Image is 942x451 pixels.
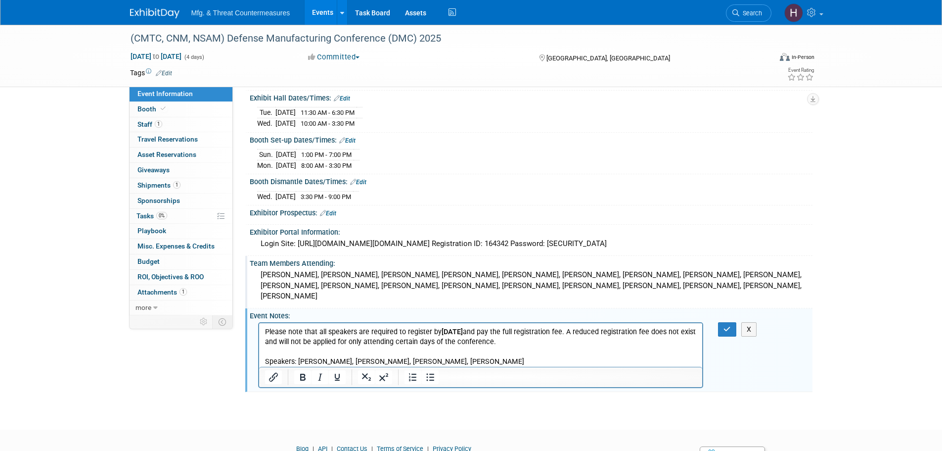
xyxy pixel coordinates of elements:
[257,267,805,304] div: [PERSON_NAME], [PERSON_NAME], [PERSON_NAME], [PERSON_NAME], [PERSON_NAME], [PERSON_NAME], [PERSON...
[301,193,351,200] span: 3:30 PM - 9:00 PM
[250,91,812,103] div: Exhibit Hall Dates/Times:
[130,178,232,193] a: Shipments1
[130,132,232,147] a: Travel Reservations
[301,120,355,127] span: 10:00 AM - 3:30 PM
[137,150,196,158] span: Asset Reservations
[137,288,187,296] span: Attachments
[191,9,290,17] span: Mfg. & Threat Countermeasures
[130,301,232,315] a: more
[422,370,439,384] button: Bullet list
[375,370,392,384] button: Superscript
[135,303,151,311] span: more
[130,68,172,78] td: Tags
[137,227,166,235] span: Playbook
[130,102,232,117] a: Booth
[127,30,757,48] div: (CMTC, CNM, NSAM) Defense Manufacturing Conference (DMC) 2025
[130,8,179,18] img: ExhibitDay
[305,52,363,62] button: Committed
[339,137,356,144] a: Edit
[137,135,198,143] span: Travel Reservations
[130,87,232,101] a: Event Information
[741,322,757,337] button: X
[791,53,814,61] div: In-Person
[257,160,276,170] td: Mon.
[250,308,812,321] div: Event Notes:
[301,109,355,116] span: 11:30 AM - 6:30 PM
[329,370,346,384] button: Underline
[130,239,232,254] a: Misc. Expenses & Credits
[130,254,232,269] a: Budget
[334,95,350,102] a: Edit
[151,52,161,60] span: to
[275,107,296,118] td: [DATE]
[137,90,193,98] span: Event Information
[137,242,215,250] span: Misc. Expenses & Credits
[294,370,311,384] button: Bold
[130,209,232,224] a: Tasks0%
[780,53,790,61] img: Format-Inperson.png
[161,106,166,111] i: Booth reservation complete
[195,315,213,328] td: Personalize Event Tab Strip
[784,3,803,22] img: Hillary Hawkins
[130,285,232,300] a: Attachments1
[137,166,170,174] span: Giveaways
[276,160,296,170] td: [DATE]
[739,9,762,17] span: Search
[250,133,812,146] div: Booth Set-up Dates/Times:
[404,370,421,384] button: Numbered list
[137,181,180,189] span: Shipments
[130,163,232,178] a: Giveaways
[130,224,232,239] a: Playbook
[179,288,187,296] span: 1
[275,191,296,201] td: [DATE]
[257,236,805,251] div: Login Site: [URL][DOMAIN_NAME][DOMAIN_NAME] Registration ID: 164342 Password: [SECURITY_DATA]
[320,210,336,217] a: Edit
[137,120,162,128] span: Staff
[130,148,232,162] a: Asset Reservations
[265,370,282,384] button: Insert/edit link
[183,54,204,60] span: (4 days)
[130,270,232,285] a: ROI, Objectives & ROO
[130,117,232,132] a: Staff1
[276,150,296,160] td: [DATE]
[250,225,812,237] div: Exhibitor Portal Information:
[250,256,812,268] div: Team Members Attending:
[137,197,180,204] span: Sponsorships
[257,118,275,129] td: Wed.
[726,4,771,22] a: Search
[250,205,812,218] div: Exhibitor Prospectus:
[137,105,168,113] span: Booth
[787,68,814,73] div: Event Rating
[358,370,375,384] button: Subscript
[713,51,815,66] div: Event Format
[350,179,366,186] a: Edit
[546,54,670,62] span: [GEOGRAPHIC_DATA], [GEOGRAPHIC_DATA]
[156,212,167,219] span: 0%
[130,194,232,208] a: Sponsorships
[275,118,296,129] td: [DATE]
[173,181,180,189] span: 1
[301,151,352,158] span: 1:00 PM - 7:00 PM
[212,315,232,328] td: Toggle Event Tabs
[257,150,276,160] td: Sun.
[257,191,275,201] td: Wed.
[301,162,352,169] span: 8:00 AM - 3:30 PM
[259,323,703,367] iframe: Rich Text Area
[137,273,204,281] span: ROI, Objectives & ROO
[155,120,162,128] span: 1
[136,212,167,220] span: Tasks
[312,370,328,384] button: Italic
[257,107,275,118] td: Tue.
[250,174,812,187] div: Booth Dismantle Dates/Times:
[137,257,160,265] span: Budget
[130,52,182,61] span: [DATE] [DATE]
[156,70,172,77] a: Edit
